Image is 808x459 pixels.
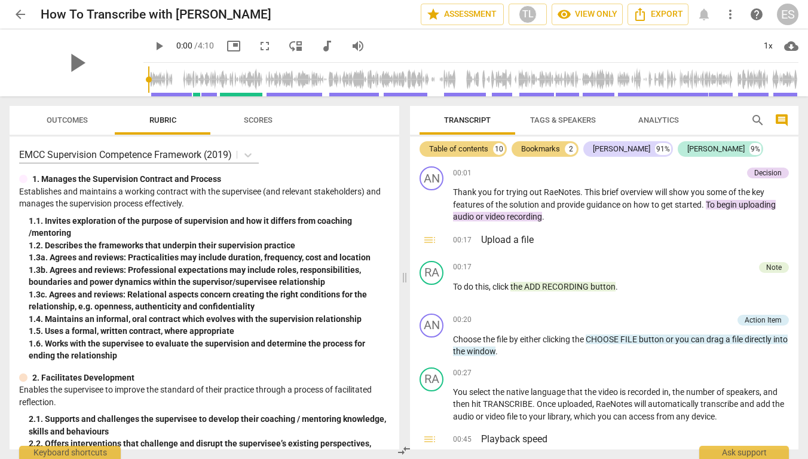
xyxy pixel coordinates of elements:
[420,261,443,285] div: Change speaker
[420,367,443,391] div: Change speaker
[19,446,121,459] div: Keyboard shortcuts
[547,412,570,421] span: library
[420,314,443,338] div: Change speaker
[478,187,494,197] span: you
[507,412,519,421] span: file
[584,187,602,197] span: This
[717,200,739,209] span: begin
[13,7,27,22] span: arrow_back
[584,387,598,397] span: the
[628,4,688,25] button: Export
[492,282,510,291] span: click
[453,399,472,409] span: then
[557,7,571,22] span: visibility
[691,412,715,421] span: device
[485,412,507,421] span: video
[453,368,472,378] span: 00:27
[590,282,616,291] span: button
[669,187,691,197] span: show
[676,412,691,421] span: any
[529,412,547,421] span: your
[19,384,390,408] p: Enables the supervisee to improve the standard of their practice through a process of facilitated...
[453,282,464,291] span: To
[715,412,717,421] span: .
[544,187,580,197] span: RaeNotes
[723,7,737,22] span: more_vert
[507,212,542,221] span: recording
[669,387,672,397] span: ,
[423,233,437,247] span: toc
[751,113,765,127] span: search
[592,399,596,409] span: ,
[223,35,244,57] button: Picture in picture
[745,315,782,326] div: Action Item
[746,4,767,25] a: Help
[19,148,232,162] p: EMCC Supervision Competence Framework (2019)
[784,39,798,53] span: cloud_download
[351,39,365,53] span: volume_up
[567,387,584,397] span: that
[570,412,574,421] span: ,
[749,143,761,155] div: 9%
[244,115,273,124] span: Scores
[519,5,537,23] div: TL
[524,282,542,291] span: ADD
[476,412,485,421] span: or
[542,282,590,291] span: RECORDING
[506,387,531,397] span: native
[748,111,767,130] button: Search
[320,39,334,53] span: audiotrack
[557,200,586,209] span: provide
[316,35,338,57] button: Switch to audio player
[706,187,729,197] span: some
[453,412,476,421] span: audio
[227,39,241,53] span: picture_in_picture
[651,200,661,209] span: to
[602,187,620,197] span: brief
[289,39,303,53] span: move_down
[552,4,623,25] button: View only
[426,7,498,22] span: Assessment
[285,35,307,57] button: View player as separate pane
[176,41,192,50] span: 0:00
[426,7,440,22] span: star
[777,4,798,25] div: ES
[628,387,662,397] span: recorded
[495,346,498,356] span: .
[32,372,134,384] p: 2. Facilitates Development
[739,200,776,209] span: uploading
[638,115,679,124] span: Analytics
[32,173,221,186] p: 1. Manages the Supervision Contract and Process
[481,233,789,247] h3: Upload a file
[675,335,691,344] span: you
[29,338,390,362] div: 1. 6. Works with the supervisee to evaluate the supervision and determine the process for ending ...
[464,282,475,291] span: do
[510,282,524,291] span: the
[420,166,443,190] div: Change speaker
[61,47,92,78] span: play_arrow
[541,200,557,209] span: and
[19,186,390,210] p: Establishes and maintains a working contract with the supervisee (and relevant stakeholders) and ...
[492,387,506,397] span: the
[672,387,686,397] span: the
[666,335,675,344] span: or
[726,387,760,397] span: speakers
[29,239,390,252] div: 1. 2. Describes the frameworks that underpin their supervision practice
[421,4,504,25] button: Assessment
[41,7,271,22] h2: How To Transcribe with [PERSON_NAME]
[494,187,506,197] span: for
[152,39,166,53] span: play_arrow
[691,335,706,344] span: can
[521,143,560,155] div: Bookmarks
[530,187,544,197] span: out
[29,325,390,338] div: 1. 5. Uses a formal, written contract, where appropriate
[532,399,537,409] span: .
[509,200,541,209] span: solution
[738,187,752,197] span: the
[481,432,789,446] h3: Playback speed
[47,115,88,124] span: Outcomes
[557,7,617,22] span: View only
[775,113,789,127] span: comment
[453,262,472,272] span: 00:17
[732,335,745,344] span: file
